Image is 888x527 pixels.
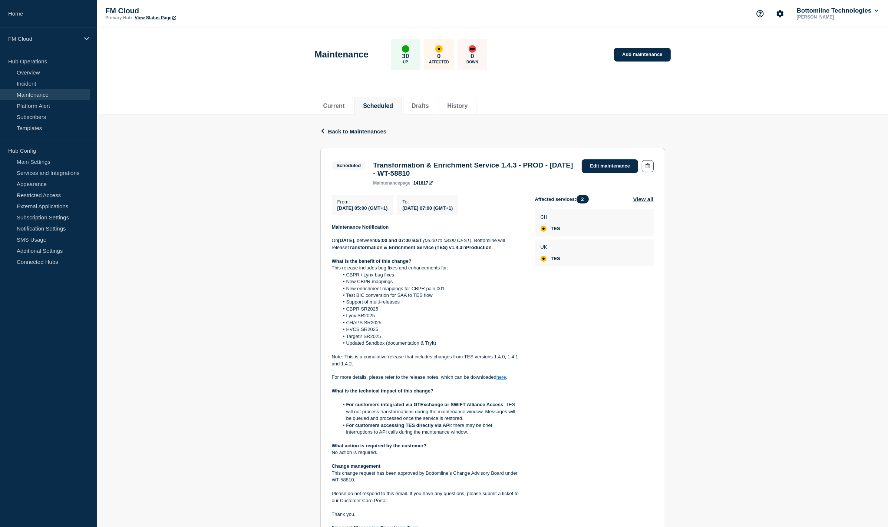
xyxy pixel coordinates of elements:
[339,299,523,305] li: Support of multi-releases
[577,195,589,203] span: 2
[466,245,492,250] strong: Production
[614,48,670,62] a: Add maintenance
[337,199,388,205] p: From :
[795,7,880,14] button: Bottomline Technologies
[339,319,523,326] li: CHAPS SR2025
[339,333,523,340] li: Target2 SR2025
[346,402,504,407] strong: For customers integrated via GTExchange or SWIFT Alliance Access
[373,161,574,178] h3: Transformation & Enrichment Service 1.4.3 - PROD - [DATE] - WT-58810
[469,45,476,53] div: down
[339,326,523,333] li: HVCS SR2025
[332,388,434,394] strong: What is the technical impact of this change?
[339,340,523,347] li: Updated Sandbox (documentation & TryIt)
[772,6,788,21] button: Account settings
[339,292,523,299] li: Test BIC conversion for SAA to TES flow
[551,226,560,232] span: TES
[332,511,523,518] p: Thank you.
[412,103,429,109] button: Drafts
[105,7,254,15] p: FM Cloud
[315,49,369,60] h1: Maintenance
[332,265,523,271] p: This release includes bug fixes and enhancements for:
[320,128,387,135] button: Back to Maintenances
[402,205,453,211] span: [DATE] 07:00 (GMT+1)
[339,401,523,422] li: : TES will not process transformations during the maintenance window. Messages will be queued and...
[541,214,560,220] p: CH
[338,238,354,243] strong: [DATE]
[332,463,380,469] strong: Change management
[332,449,523,456] p: No action is required.
[339,278,523,285] li: New CBPR mappings
[633,195,654,203] button: View all
[339,272,523,278] li: CBPR / Lynx bug fixes
[413,180,433,186] a: 141817
[339,285,523,292] li: New enrichment mappings for CBPR pain.001
[105,15,132,20] p: Primary Hub
[332,490,523,504] p: Please do not respond to this email. If you have any questions, please submit a ticket to our Cus...
[466,60,478,64] p: Down
[332,224,389,230] strong: Maintenance Notification
[332,470,523,484] p: This change request has been approved by Bottomline’s Change Advisory Board under WT-58810.
[328,128,387,135] span: Back to Maintenances
[363,103,393,109] button: Scheduled
[332,354,523,367] p: Note: This is a cumulative release that includes changes from TES versions 1.4.0, 1.4.1, and 1.4.2.
[339,312,523,319] li: Lynx SR2025
[332,374,523,381] p: For more details, please refer to the release notes, which can be downloaded .
[541,256,547,262] div: affected
[347,245,462,250] strong: Transformation & Enrichment Service (TES) v1.4.3
[373,180,400,186] span: maintenance
[375,238,422,243] strong: 05:00 and 07:00 BST
[403,60,408,64] p: Up
[8,36,79,42] p: FM Cloud
[541,226,547,232] div: affected
[471,53,474,60] p: 0
[135,15,176,20] a: View Status Page
[582,159,638,173] a: Edit maintenance
[332,161,366,170] span: Scheduled
[535,195,592,203] span: Affected services:
[551,256,560,262] span: TES
[423,238,471,243] em: (06:00 to 08:00 CEST)
[337,205,388,211] span: [DATE] 05:00 (GMT+1)
[402,199,453,205] p: To :
[323,103,345,109] button: Current
[795,14,872,20] p: [PERSON_NAME]
[332,443,427,448] strong: What action is required by the customer?
[429,60,449,64] p: Affected
[339,422,523,436] li: : there may be brief interruptions to API calls during the maintenance window.
[346,422,451,428] strong: For customers accessing TES directly via API
[402,53,409,60] p: 30
[541,244,560,250] p: UK
[496,374,506,380] a: here
[447,103,468,109] button: History
[332,258,412,264] strong: What is the benefit of this change?
[435,45,443,53] div: affected
[332,237,523,251] p: On , between , Bottomline will release in .
[437,53,440,60] p: 0
[752,6,768,21] button: Support
[402,45,409,53] div: up
[373,180,410,186] p: page
[339,306,523,312] li: CBPR SR2025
